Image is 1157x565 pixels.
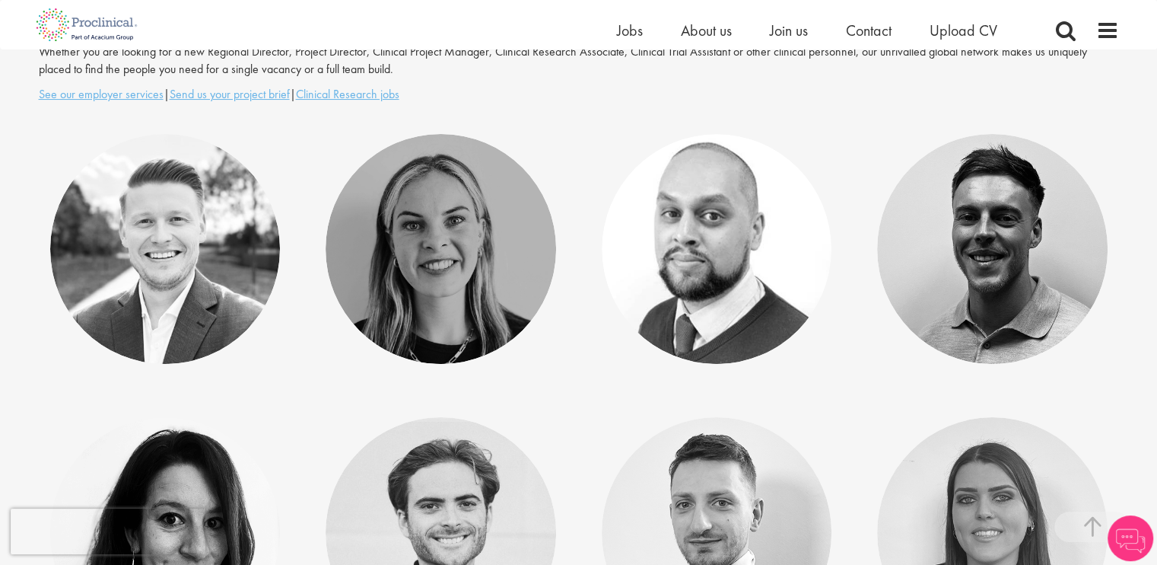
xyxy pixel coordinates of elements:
[770,21,808,40] a: Join us
[296,86,399,102] a: Clinical Research jobs
[39,43,1119,78] p: Whether you are looking for a new Regional Director, Project Director, Clinical Project Manager, ...
[1108,516,1153,561] img: Chatbot
[681,21,732,40] a: About us
[930,21,997,40] a: Upload CV
[11,509,205,554] iframe: reCAPTCHA
[39,86,164,102] a: See our employer services
[39,86,1119,104] p: | |
[846,21,892,40] a: Contact
[617,21,643,40] a: Jobs
[170,86,290,102] a: Send us your project brief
